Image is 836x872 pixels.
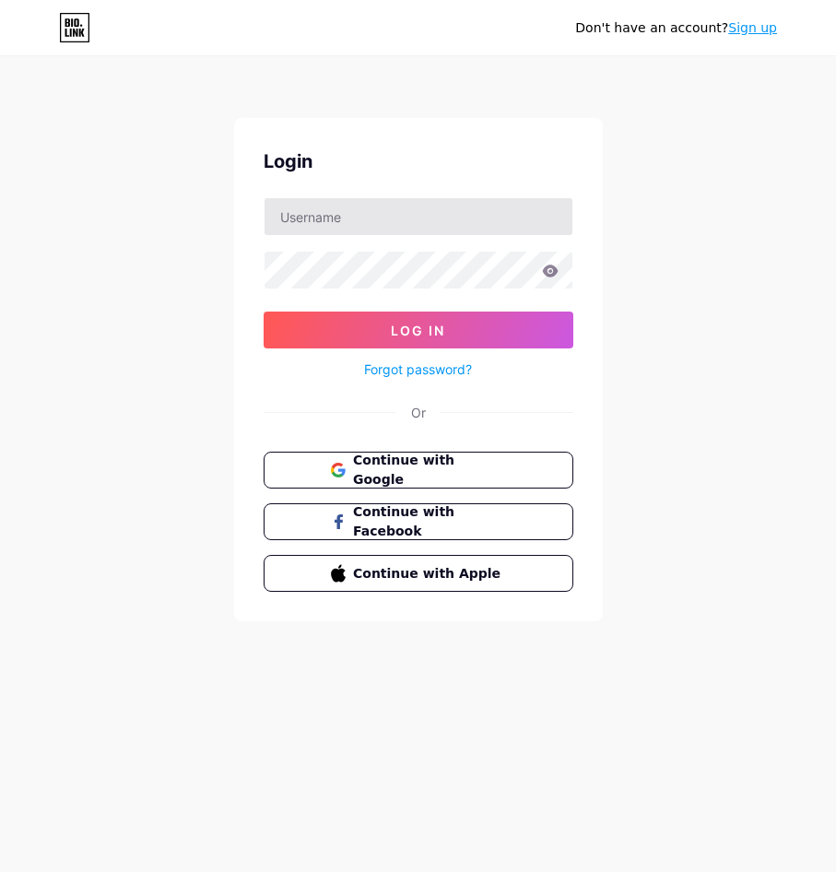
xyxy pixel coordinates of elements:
[364,359,472,379] a: Forgot password?
[264,555,573,592] button: Continue with Apple
[575,18,777,38] div: Don't have an account?
[728,20,777,35] a: Sign up
[353,502,505,541] span: Continue with Facebook
[391,323,445,338] span: Log In
[265,198,572,235] input: Username
[264,503,573,540] button: Continue with Facebook
[264,147,573,175] div: Login
[264,452,573,489] button: Continue with Google
[264,312,573,348] button: Log In
[411,403,426,422] div: Or
[353,564,505,583] span: Continue with Apple
[353,451,505,489] span: Continue with Google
